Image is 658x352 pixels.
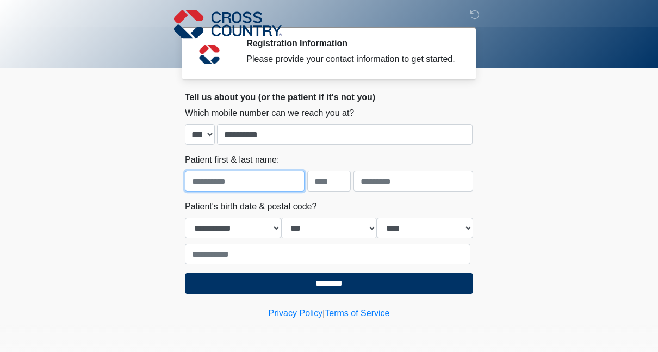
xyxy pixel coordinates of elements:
[185,200,316,213] label: Patient's birth date & postal code?
[193,38,226,71] img: Agent Avatar
[185,92,473,102] h2: Tell us about you (or the patient if it's not you)
[246,53,457,66] div: Please provide your contact information to get started.
[325,308,389,318] a: Terms of Service
[174,8,282,40] img: Cross Country Logo
[322,308,325,318] a: |
[185,107,354,120] label: Which mobile number can we reach you at?
[185,153,279,166] label: Patient first & last name:
[269,308,323,318] a: Privacy Policy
